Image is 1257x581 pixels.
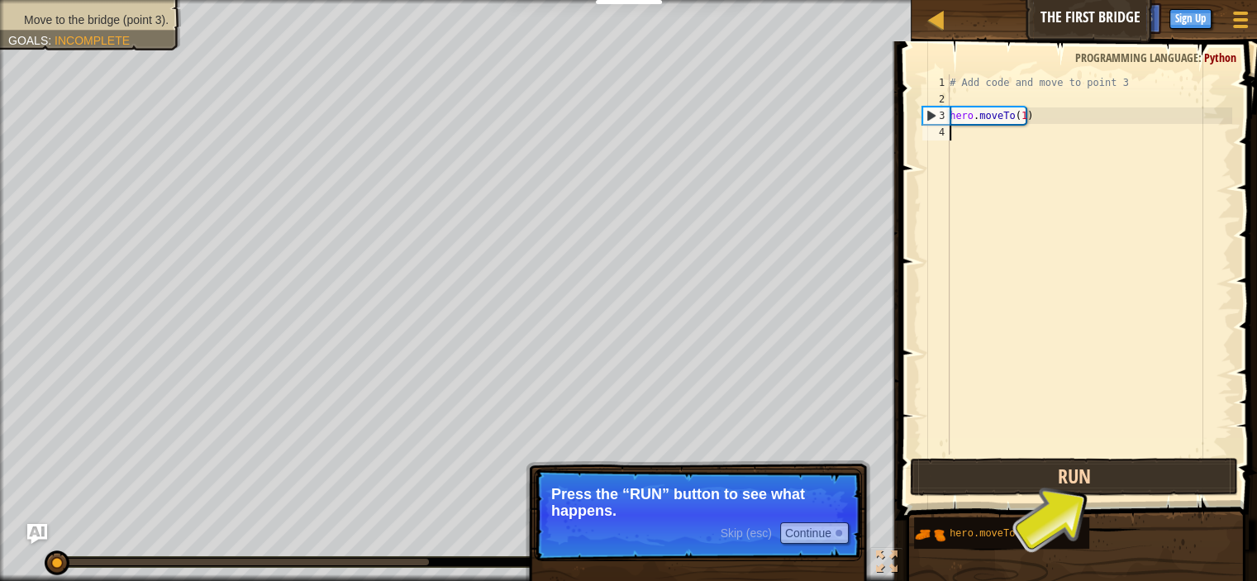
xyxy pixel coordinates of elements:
div: 4 [922,124,950,140]
button: Toggle fullscreen [870,547,903,581]
span: Incomplete [55,34,130,47]
span: : [1198,50,1204,65]
div: 1 [922,74,950,91]
button: Sign Up [1169,9,1212,29]
span: Python [1204,50,1236,65]
span: Goals [8,34,48,47]
button: Ask AI [27,524,47,544]
span: Programming language [1075,50,1198,65]
p: Press the “RUN” button to see what happens. [551,486,845,519]
span: Move to the bridge (point 3). [24,13,169,26]
button: Continue [780,522,849,544]
span: Hints [1126,9,1153,25]
span: : [48,34,55,47]
button: Run [910,458,1238,496]
span: Skip (esc) [721,526,772,540]
button: Ask AI [1073,3,1117,34]
div: 2 [922,91,950,107]
img: portrait.png [914,519,945,550]
span: hero.moveTo(n) [950,528,1033,540]
span: Ask AI [1081,9,1109,25]
div: 3 [923,107,950,124]
li: Move to the bridge (point 3). [8,12,169,28]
